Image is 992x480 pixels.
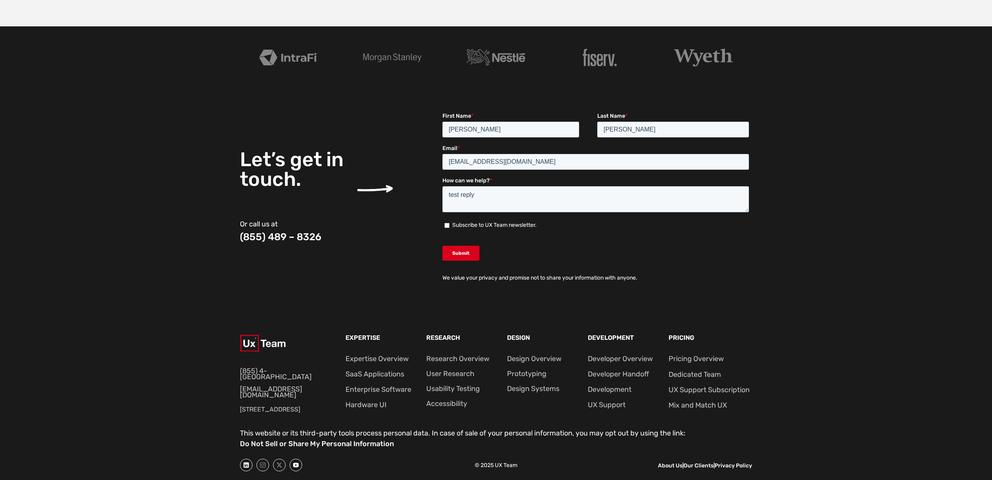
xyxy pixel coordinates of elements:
[442,112,752,267] iframe: Form 0
[588,335,659,341] p: Development
[426,354,489,363] a: Research Overview
[240,439,394,448] a: Do Not Sell or Share My Personal Information
[240,385,302,399] a: [EMAIL_ADDRESS][DOMAIN_NAME]
[240,459,253,471] a: 1 circle
[682,462,684,469] a: |
[346,370,404,378] a: SaaS Applications
[669,354,724,363] a: Pricing Overview
[426,369,474,378] a: User Research
[346,335,417,341] p: Expertise
[588,370,649,378] a: Developer Handoff
[674,48,732,67] img: Wyeth
[669,401,727,410] a: Mix and Match UX
[507,335,578,341] p: Design
[240,150,347,189] h3: Let’s get in touch.
[346,354,409,363] a: Expertise Overview
[240,219,342,230] p: Or call us at
[290,459,302,471] a: youtube
[507,384,559,393] a: Design Systems
[357,185,393,193] img: arrow pointing to the right
[293,462,299,468] svg: youtube
[507,369,546,378] a: Prototyping
[240,404,328,415] p: [STREET_ADDRESS]
[240,367,312,381] a: (855) 4-[GEOGRAPHIC_DATA]
[588,354,653,363] a: Developer Overview
[713,462,715,469] a: |
[669,385,750,394] a: UX Support Subscription
[240,335,286,352] img: Ux team logo
[346,400,386,409] a: Hardware UI
[669,370,721,379] a: Dedicated Team
[507,354,561,363] a: Design Overview
[276,462,282,468] svg: x
[467,49,525,66] img: Nestle
[243,462,249,468] svg: linkedin
[953,442,992,480] iframe: Chat Widget
[260,462,266,468] svg: instagram
[684,462,713,469] a: Our Clients
[426,384,480,393] a: Usability Testing
[669,335,752,341] p: Pricing
[715,462,752,469] a: Privacy Policy
[658,462,682,469] a: About Us
[442,274,752,282] p: We value your privacy and promise not to share your information with anyone.
[426,399,467,408] a: Accessibility
[583,49,617,66] img: fiserv
[240,231,321,243] a: (855) 489 – 8326
[475,462,517,469] span: © 2025 UX Team
[256,459,269,471] a: Instagram Social Link
[259,50,318,65] img: Intrafi
[240,428,752,459] div: This website or its third-party tools process personal data. In case of sale of your personal inf...
[588,385,632,394] a: Development
[588,400,626,409] a: UX Support
[273,459,286,471] a: X Social Link
[426,335,498,341] p: Research
[363,54,422,62] img: Morgan Stanley
[346,385,411,394] a: Enterprise Software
